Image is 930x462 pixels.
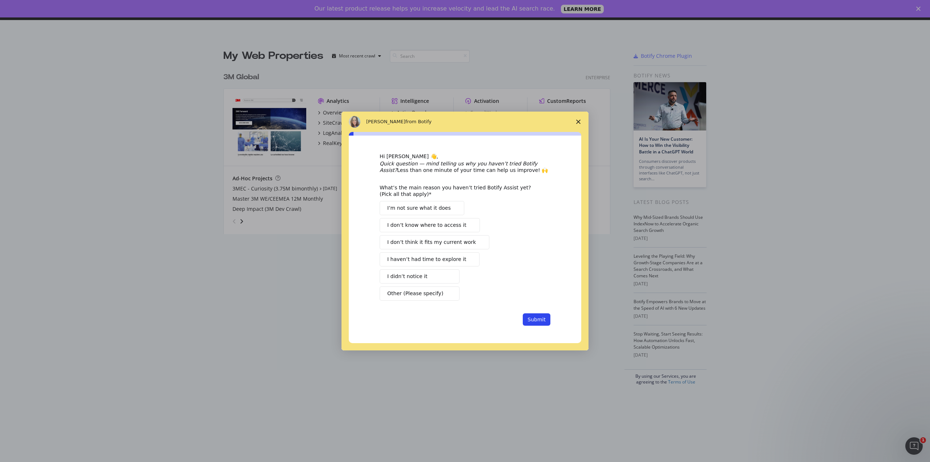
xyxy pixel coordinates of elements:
span: I’m not sure what it does [387,204,451,212]
div: What’s the main reason you haven’t tried Botify Assist yet? (Pick all that apply) [380,184,539,197]
div: Hi [PERSON_NAME] 👋, [380,153,550,160]
button: I didn’t notice it [380,269,460,284]
span: [PERSON_NAME] [366,119,405,124]
button: I haven’t had time to explore it [380,252,480,266]
button: I’m not sure what it does [380,201,464,215]
span: I haven’t had time to explore it [387,256,466,263]
button: I don’t think it fits my current work [380,235,489,249]
span: from Botify [405,119,432,124]
span: I didn’t notice it [387,273,427,280]
span: Other (Please specify) [387,290,443,297]
a: LEARN MORE [561,5,604,13]
button: Other (Please specify) [380,286,460,301]
div: Less than one minute of your time can help us improve! 🙌 [380,160,550,173]
div: Our latest product release helps you increase velocity and lead the AI search race. [315,5,555,12]
img: Profile image for Colleen [349,116,360,128]
i: Quick question — mind telling us why you haven’t tried Botify Assist? [380,161,537,173]
span: I don’t know where to access it [387,221,466,229]
span: I don’t think it fits my current work [387,238,476,246]
div: Close [916,7,923,11]
button: I don’t know where to access it [380,218,480,232]
span: Close survey [568,112,589,132]
button: Submit [523,313,550,326]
